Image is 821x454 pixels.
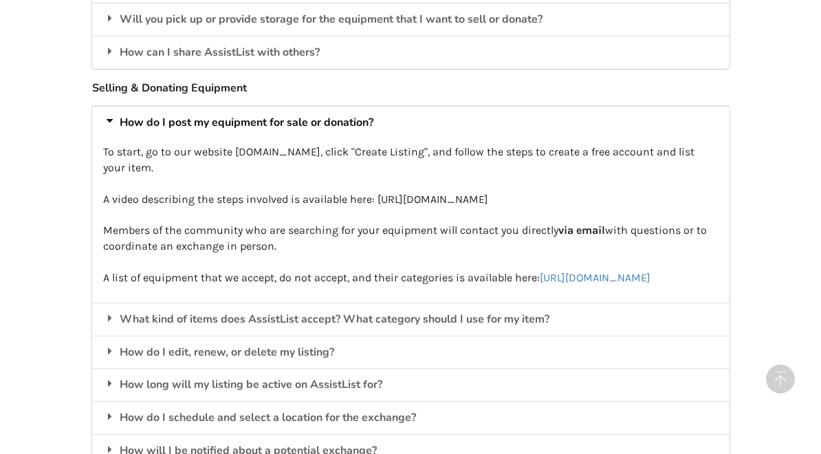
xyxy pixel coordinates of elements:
div: How do I post my equipment for sale or donation? [92,106,730,139]
div: How do I edit, renew, or delete my listing? [92,336,730,369]
div: Will you pick up or provide storage for the equipment that I want to sell or donate? [92,3,730,36]
div: What kind of items does AssistList accept? What category should I use for my item? [92,303,730,336]
h5: Selling & Donating Equipment [92,81,730,96]
div: How can I share AssistList with others? [92,36,730,69]
div: How do I schedule and select a location for the exchange? [92,401,730,434]
div: How long will my listing be active on AssistList for? [92,368,730,401]
a: [URL][DOMAIN_NAME] [540,271,650,284]
p: To start, go to our website [DOMAIN_NAME], click "Create Listing", and follow the steps to create... [103,144,719,286]
b: via email [558,224,605,237]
